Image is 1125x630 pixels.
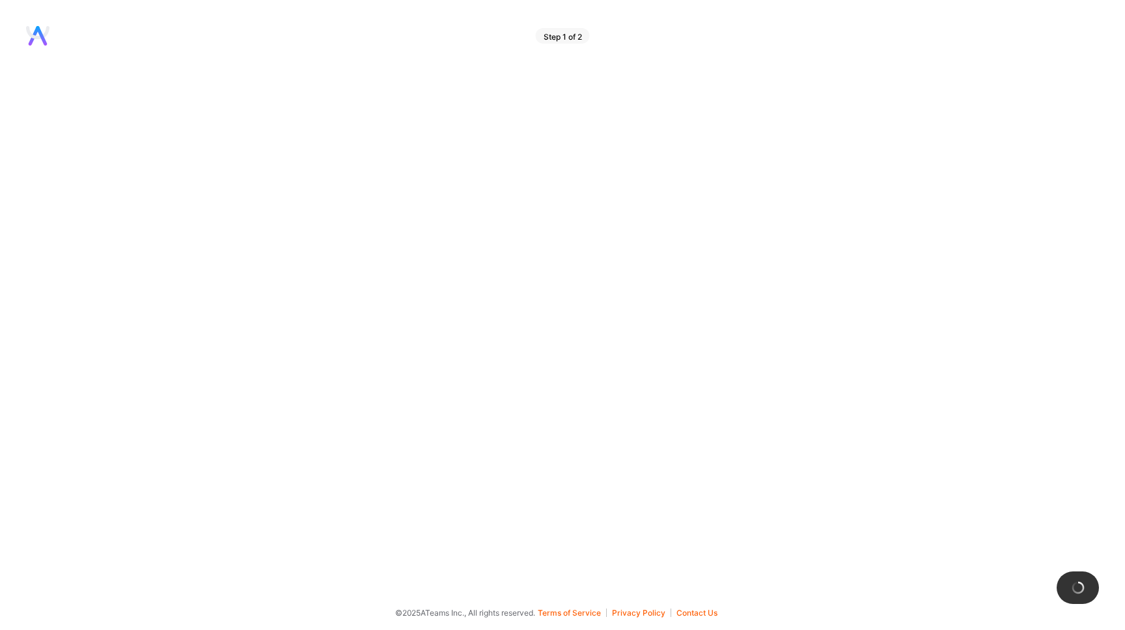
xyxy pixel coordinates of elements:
img: loading [1069,579,1087,596]
span: © 2025 ATeams Inc., All rights reserved. [395,606,535,620]
button: Terms of Service [538,609,607,617]
div: Step 1 of 2 [536,28,590,44]
button: Contact Us [676,609,717,617]
button: Privacy Policy [612,609,671,617]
